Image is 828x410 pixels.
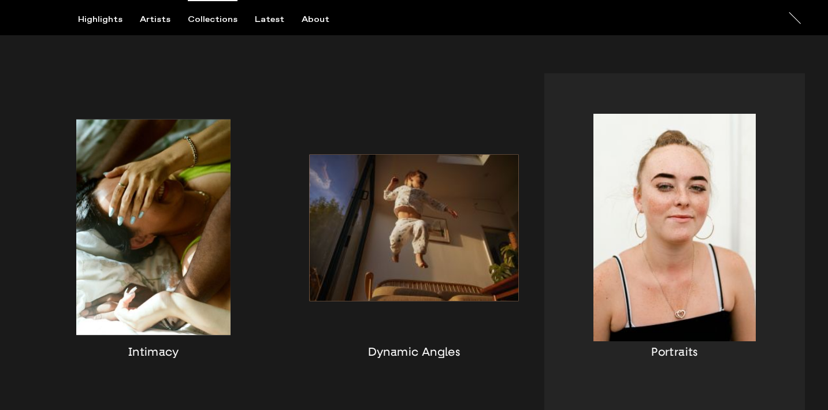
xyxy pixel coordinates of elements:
div: Latest [255,14,284,25]
button: Latest [255,14,302,25]
button: Highlights [78,14,140,25]
button: Artists [140,14,188,25]
div: About [302,14,329,25]
button: About [302,14,347,25]
button: Collections [188,14,255,25]
div: Collections [188,14,237,25]
div: Highlights [78,14,122,25]
div: Artists [140,14,170,25]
